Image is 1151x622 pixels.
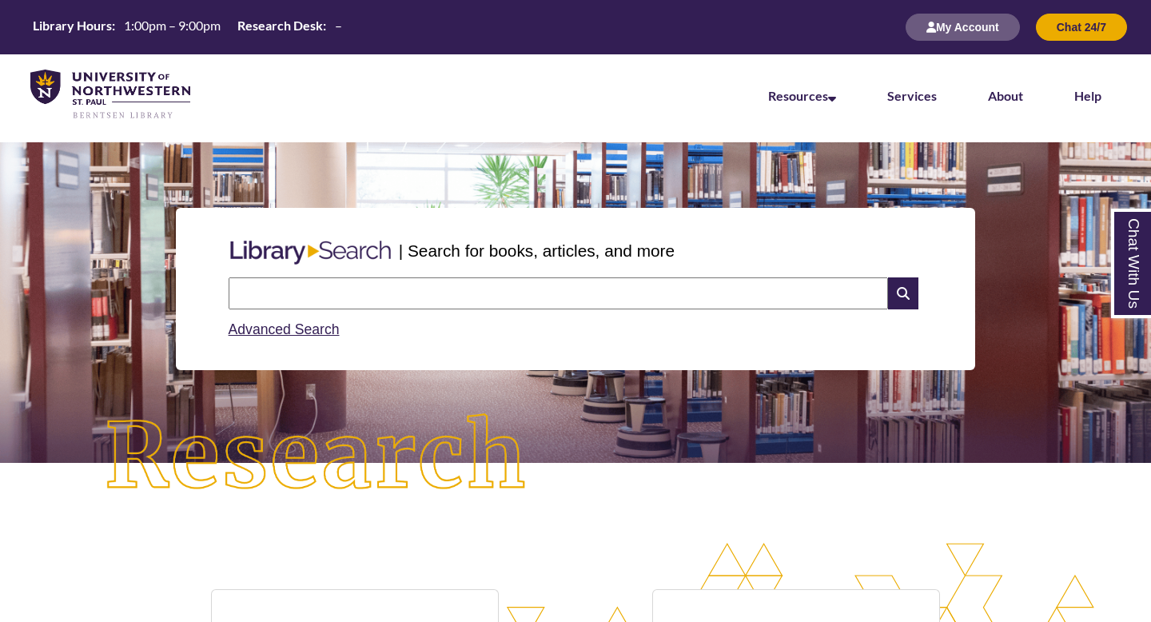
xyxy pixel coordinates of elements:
button: My Account [906,14,1020,41]
i: Search [888,277,918,309]
a: Hours Today [26,17,348,38]
table: Hours Today [26,17,348,37]
button: Chat 24/7 [1036,14,1127,41]
img: Libary Search [222,234,399,271]
a: My Account [906,20,1020,34]
a: Services [887,88,937,103]
img: UNWSP Library Logo [30,70,190,120]
img: Research [58,367,575,547]
a: Help [1074,88,1101,103]
span: – [335,18,342,33]
a: Advanced Search [229,321,340,337]
a: Resources [768,88,836,103]
th: Library Hours: [26,17,117,34]
a: About [988,88,1023,103]
span: 1:00pm – 9:00pm [124,18,221,33]
th: Research Desk: [231,17,329,34]
p: | Search for books, articles, and more [399,238,675,263]
a: Chat 24/7 [1036,20,1127,34]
